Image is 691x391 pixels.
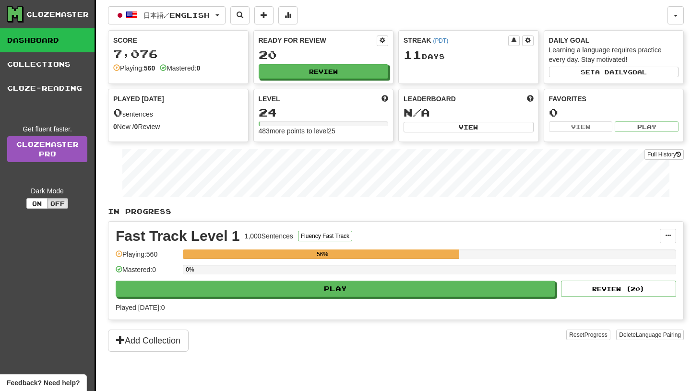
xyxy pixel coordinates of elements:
[404,122,534,132] button: View
[566,330,610,340] button: ResetProgress
[616,330,684,340] button: DeleteLanguage Pairing
[7,136,87,162] a: ClozemasterPro
[113,123,117,130] strong: 0
[549,67,679,77] button: Seta dailygoal
[186,249,459,259] div: 56%
[259,64,389,79] button: Review
[160,63,200,73] div: Mastered:
[561,281,676,297] button: Review (20)
[404,48,422,61] span: 11
[7,186,87,196] div: Dark Mode
[404,94,456,104] span: Leaderboard
[144,64,155,72] strong: 560
[113,48,243,60] div: 7,076
[108,330,189,352] button: Add Collection
[47,198,68,209] button: Off
[143,11,210,19] span: 日本語 / English
[113,107,243,119] div: sentences
[245,231,293,241] div: 1,000 Sentences
[113,36,243,45] div: Score
[134,123,138,130] strong: 0
[433,37,448,44] a: (PDT)
[7,124,87,134] div: Get fluent faster.
[549,107,679,118] div: 0
[259,107,389,118] div: 24
[26,10,89,19] div: Clozemaster
[108,6,226,24] button: 日本語/English
[113,106,122,119] span: 0
[595,69,628,75] span: a daily
[404,36,508,45] div: Streak
[549,45,679,64] div: Learning a language requires practice every day. Stay motivated!
[636,332,681,338] span: Language Pairing
[116,281,555,297] button: Play
[549,36,679,45] div: Daily Goal
[108,207,684,216] p: In Progress
[113,63,155,73] div: Playing:
[7,378,80,388] span: Open feedback widget
[549,94,679,104] div: Favorites
[584,332,608,338] span: Progress
[116,249,178,265] div: Playing: 560
[549,121,613,132] button: View
[254,6,274,24] button: Add sentence to collection
[259,36,377,45] div: Ready for Review
[259,126,389,136] div: 483 more points to level 25
[196,64,200,72] strong: 0
[615,121,679,132] button: Play
[113,122,243,131] div: New / Review
[278,6,298,24] button: More stats
[113,94,164,104] span: Played [DATE]
[644,149,684,160] button: Full History
[259,49,389,61] div: 20
[116,229,240,243] div: Fast Track Level 1
[230,6,250,24] button: Search sentences
[259,94,280,104] span: Level
[298,231,352,241] button: Fluency Fast Track
[116,265,178,281] div: Mastered: 0
[404,106,430,119] span: N/A
[26,198,48,209] button: On
[527,94,534,104] span: This week in points, UTC
[381,94,388,104] span: Score more points to level up
[116,304,165,311] span: Played [DATE]: 0
[404,49,534,61] div: Day s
